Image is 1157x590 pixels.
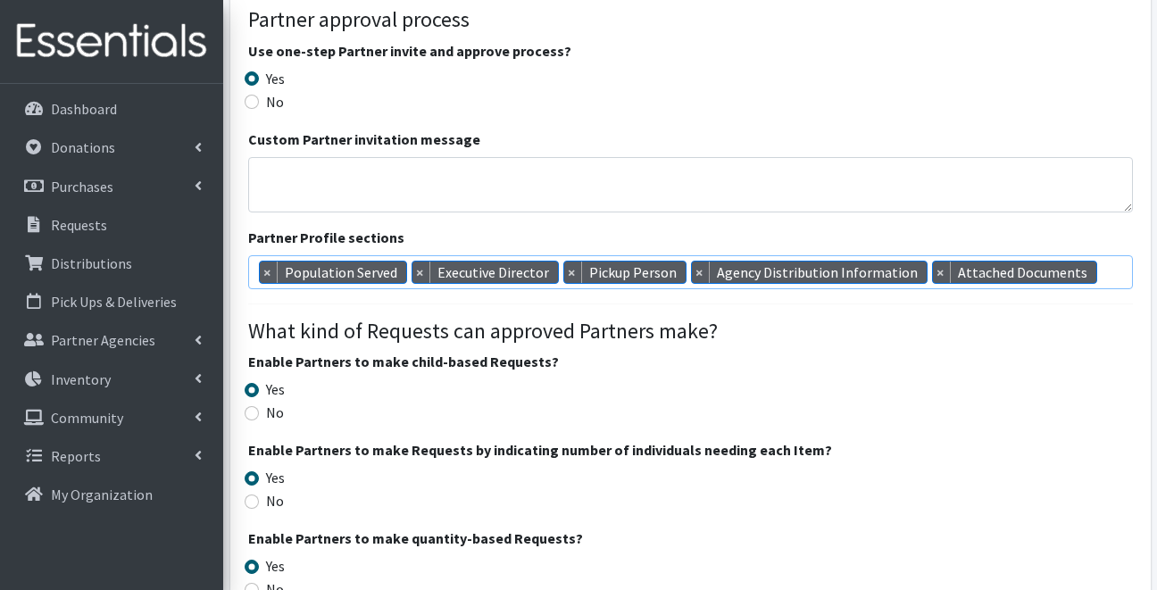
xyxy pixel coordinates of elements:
[932,261,1097,284] li: Attached Documents
[7,245,216,281] a: Distributions
[51,216,107,234] p: Requests
[7,169,216,204] a: Purchases
[266,402,284,423] label: No
[7,12,216,71] img: HumanEssentials
[51,138,115,156] p: Donations
[563,261,687,284] li: Pickup Person
[266,467,285,488] label: Yes
[248,319,1133,345] h4: What kind of Requests can approved Partners make?
[259,261,407,284] li: Population Served
[260,262,278,283] span: ×
[51,331,155,349] p: Partner Agencies
[248,129,480,150] label: Custom Partner invitation message
[248,227,404,248] label: Partner Profile sections
[266,68,285,89] label: Yes
[7,438,216,474] a: Reports
[51,447,101,465] p: Reports
[248,7,1133,33] h4: Partner approval process
[564,262,582,283] span: ×
[692,262,710,283] span: ×
[933,262,951,283] span: ×
[691,261,928,284] li: Agency Distribution Information
[248,157,1133,212] textarea: Hello %{partner_name}, Your essentials request has been approved and you can find attached to thi...
[266,91,284,112] label: No
[412,262,430,283] span: ×
[51,409,123,427] p: Community
[51,100,117,118] p: Dashboard
[266,490,284,511] label: No
[7,322,216,358] a: Partner Agencies
[7,477,216,512] a: My Organization
[266,555,285,577] label: Yes
[51,486,153,503] p: My Organization
[248,351,1133,378] legend: Enable Partners to make child-based Requests?
[51,370,111,388] p: Inventory
[266,378,285,400] label: Yes
[7,91,216,127] a: Dashboard
[7,207,216,243] a: Requests
[412,261,559,284] li: Executive Director
[248,439,1133,467] legend: Enable Partners to make Requests by indicating number of individuals needing each Item?
[51,254,132,272] p: Distributions
[51,178,113,195] p: Purchases
[248,40,1133,68] legend: Use one-step Partner invite and approve process?
[248,528,1133,555] legend: Enable Partners to make quantity-based Requests?
[7,361,216,397] a: Inventory
[7,129,216,165] a: Donations
[7,400,216,436] a: Community
[51,293,177,311] p: Pick Ups & Deliveries
[7,284,216,320] a: Pick Ups & Deliveries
